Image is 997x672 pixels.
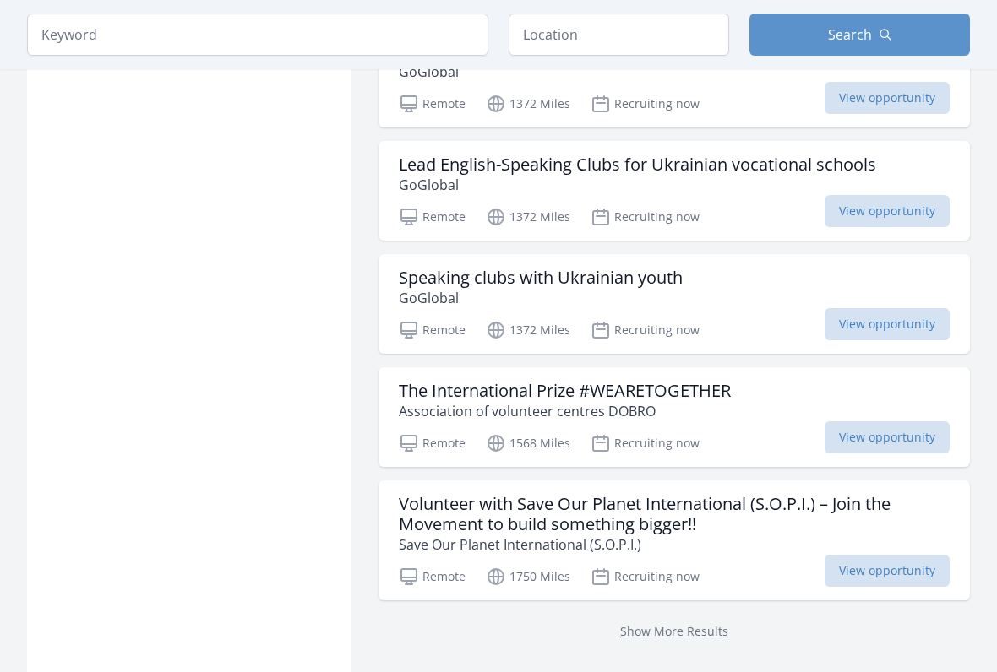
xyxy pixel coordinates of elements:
[591,567,700,588] p: Recruiting now
[591,321,700,341] p: Recruiting now
[379,29,970,128] a: Lead English-Speaking Clubs for Ukrainian vocational schools GoGlobal Remote 1372 Miles Recruitin...
[486,95,570,115] p: 1372 Miles
[591,434,700,454] p: Recruiting now
[399,155,876,176] h3: Lead English-Speaking Clubs for Ukrainian vocational schools
[486,434,570,454] p: 1568 Miles
[399,289,683,309] p: GoGlobal
[825,422,950,454] span: View opportunity
[825,196,950,228] span: View opportunity
[399,495,950,535] h3: Volunteer with Save Our Planet International (S.O.P.I.) – Join the Movement to build something bi...
[399,208,466,228] p: Remote
[399,382,731,402] h3: The International Prize #WEARETOGETHER
[825,555,950,588] span: View opportunity
[509,14,729,56] input: Location
[399,402,731,422] p: Association of volunteer centres DOBRO
[749,14,970,56] button: Search
[591,95,700,115] p: Recruiting now
[828,24,872,45] span: Search
[486,567,570,588] p: 1750 Miles
[825,83,950,115] span: View opportunity
[591,208,700,228] p: Recruiting now
[379,142,970,241] a: Lead English-Speaking Clubs for Ukrainian vocational schools GoGlobal Remote 1372 Miles Recruitin...
[825,309,950,341] span: View opportunity
[399,95,466,115] p: Remote
[399,535,950,555] p: Save Our Planet International (S.O.P.I.)
[399,176,876,196] p: GoGlobal
[379,481,970,601] a: Volunteer with Save Our Planet International (S.O.P.I.) – Join the Movement to build something bi...
[486,208,570,228] p: 1372 Miles
[399,321,466,341] p: Remote
[620,624,728,640] a: Show More Results
[399,434,466,454] p: Remote
[379,368,970,468] a: The International Prize #WEARETOGETHER Association of volunteer centres DOBRO Remote 1568 Miles R...
[486,321,570,341] p: 1372 Miles
[27,14,488,56] input: Keyword
[399,62,876,83] p: GoGlobal
[399,268,683,289] h3: Speaking clubs with Ukrainian youth
[379,255,970,355] a: Speaking clubs with Ukrainian youth GoGlobal Remote 1372 Miles Recruiting now View opportunity
[399,567,466,588] p: Remote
